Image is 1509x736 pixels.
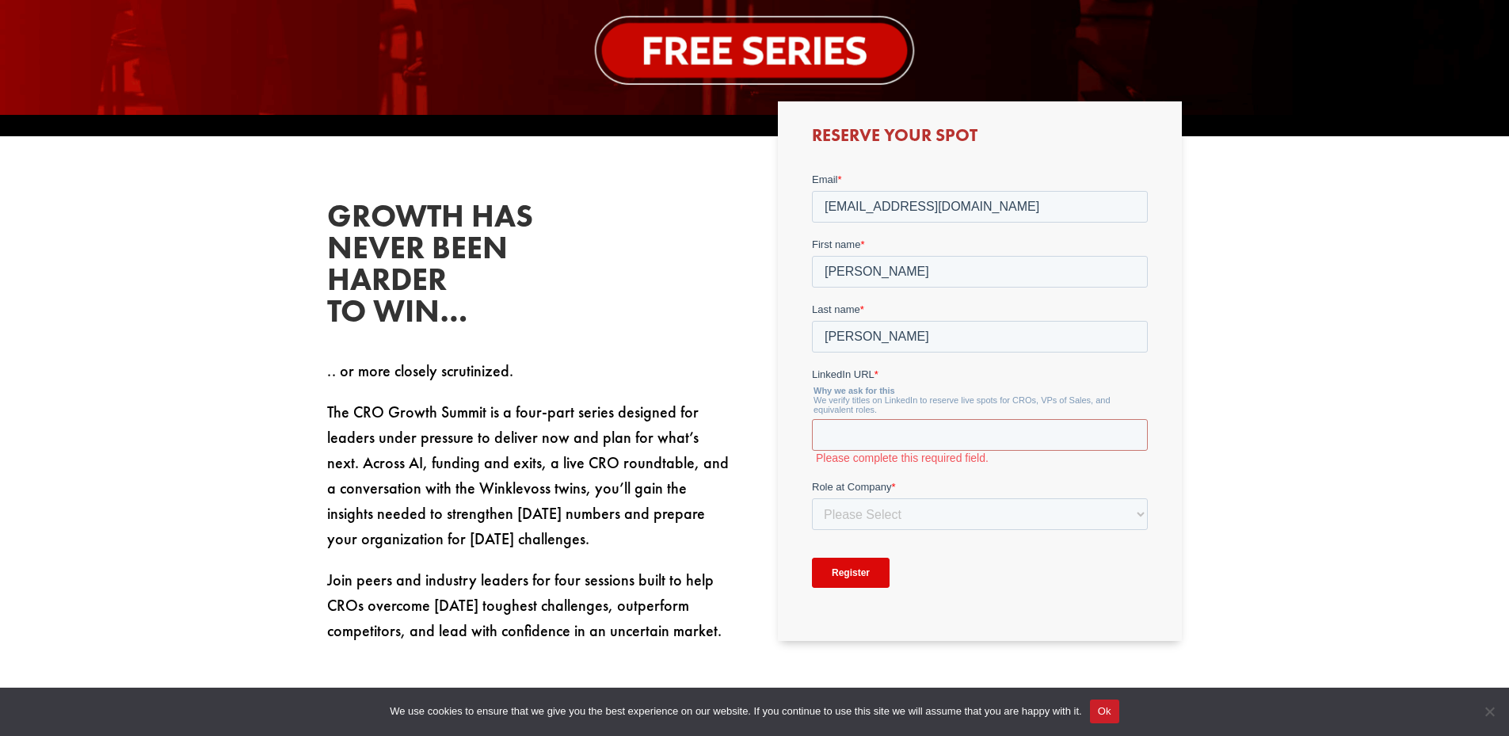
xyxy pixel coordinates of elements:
h3: Reserve Your Spot [812,127,1148,152]
span: We use cookies to ensure that we give you the best experience on our website. If you continue to ... [390,704,1081,719]
h2: Growth has never been harder to win… [327,200,565,335]
span: No [1481,704,1497,719]
span: The CRO Growth Summit is a four-part series designed for leaders under pressure to deliver now an... [327,402,729,549]
span: Join peers and industry leaders for four sessions built to help CROs overcome [DATE] toughest cha... [327,570,722,641]
iframe: Form 0 [812,172,1148,616]
span: .. or more closely scrutinized. [327,360,513,381]
button: Ok [1090,700,1119,723]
